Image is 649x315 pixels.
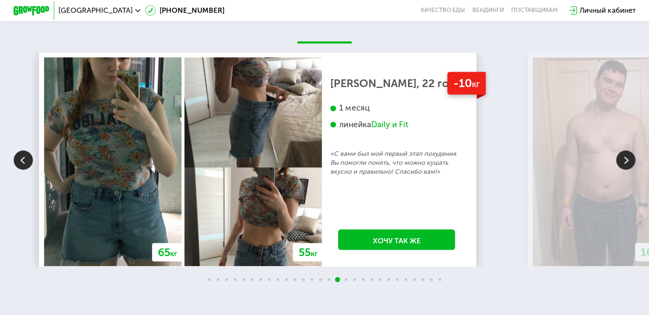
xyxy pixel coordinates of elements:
[330,149,463,176] p: «С вами был мой первый этап похудения. Вы помогли понять, что можно кушать вкусно и правильно! Сп...
[511,7,558,14] div: поставщикам
[152,243,183,261] div: 65
[338,229,455,250] a: Хочу так же
[330,103,463,113] div: 1 месяц
[472,7,504,14] a: Вендинги
[371,119,408,129] div: Daily и Fit
[14,150,33,169] img: Slide left
[330,119,463,129] div: линейка
[421,7,465,14] a: Качество еды
[472,79,480,89] span: кг
[170,249,177,257] span: кг
[330,79,463,88] div: [PERSON_NAME], 22 года
[58,7,133,14] span: [GEOGRAPHIC_DATA]
[311,249,317,257] span: кг
[145,5,224,16] a: [PHONE_NUMBER]
[579,5,635,16] div: Личный кабинет
[447,72,486,94] div: -10
[293,243,323,261] div: 55
[616,150,635,169] img: Slide right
